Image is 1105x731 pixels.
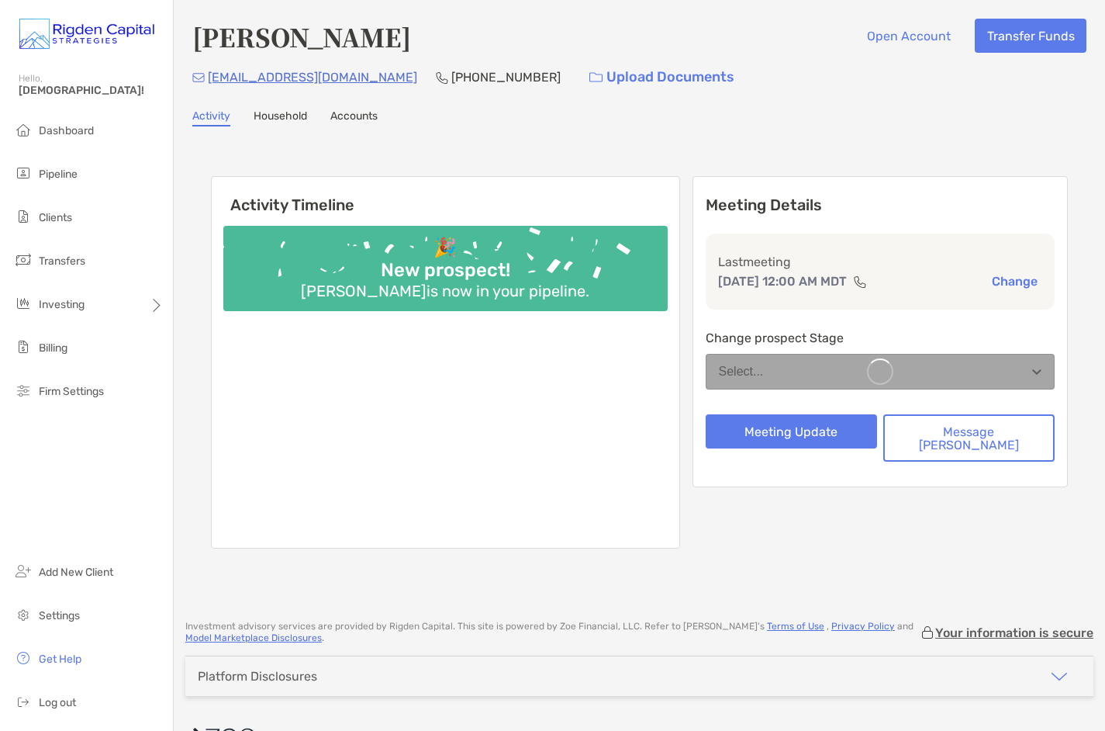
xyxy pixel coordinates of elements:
a: Model Marketplace Disclosures [185,632,322,643]
a: Upload Documents [579,61,744,94]
a: Privacy Policy [831,621,895,632]
span: Pipeline [39,168,78,181]
span: Firm Settings [39,385,104,398]
p: Meeting Details [706,196,1055,215]
span: Log out [39,696,76,709]
a: Household [254,109,307,126]
span: Dashboard [39,124,94,137]
img: Email Icon [192,73,205,82]
p: Last meeting [718,252,1043,272]
img: button icon [589,72,603,83]
span: Add New Client [39,566,113,579]
span: Transfers [39,255,85,268]
h4: [PERSON_NAME] [192,19,411,54]
p: Investment advisory services are provided by Rigden Capital . This site is powered by Zoe Financi... [185,621,920,644]
img: add_new_client icon [14,562,33,580]
span: [DEMOGRAPHIC_DATA]! [19,84,164,97]
button: Transfer Funds [975,19,1086,53]
div: [PERSON_NAME] is now in your pipeline. [295,282,596,300]
div: New prospect! [375,259,516,282]
button: Message [PERSON_NAME] [883,414,1055,462]
img: transfers icon [14,251,33,269]
a: Terms of Use [767,621,824,632]
h6: Activity Timeline [212,177,679,214]
button: Change [987,273,1042,289]
p: Your information is secure [935,625,1093,640]
img: dashboard icon [14,120,33,139]
img: settings icon [14,605,33,624]
img: firm-settings icon [14,381,33,400]
div: Platform Disclosures [198,669,317,684]
img: pipeline icon [14,164,33,182]
span: Settings [39,609,80,622]
img: Zoe Logo [19,6,154,62]
img: logout icon [14,692,33,711]
span: Get Help [39,653,81,666]
p: Change prospect Stage [706,328,1055,348]
img: billing icon [14,338,33,356]
p: [DATE] 12:00 AM MDT [718,272,847,291]
p: [EMAIL_ADDRESS][DOMAIN_NAME] [208,68,417,87]
a: Activity [192,109,230,126]
button: Meeting Update [706,414,877,449]
img: investing icon [14,294,33,313]
span: Billing [39,341,67,355]
span: Investing [39,298,85,311]
img: clients icon [14,207,33,226]
img: communication type [853,275,867,288]
span: Clients [39,211,72,224]
button: Open Account [855,19,962,53]
img: icon arrow [1050,667,1069,686]
img: Phone Icon [436,71,448,84]
img: get-help icon [14,649,33,667]
div: 🎉 [427,237,463,259]
p: [PHONE_NUMBER] [451,68,561,87]
a: Accounts [330,109,378,126]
